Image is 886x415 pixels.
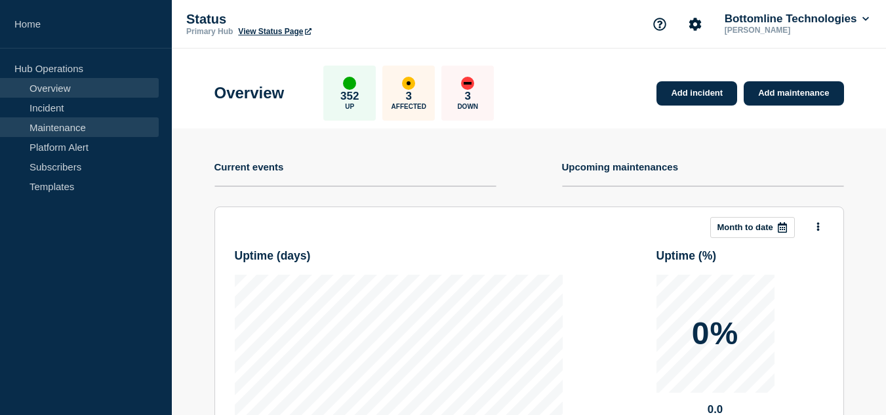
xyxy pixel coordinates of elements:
[340,90,359,103] p: 352
[656,249,824,263] h3: Uptime ( % )
[235,249,563,263] h3: Uptime ( days )
[465,90,471,103] p: 3
[722,26,858,35] p: [PERSON_NAME]
[214,84,285,102] h1: Overview
[186,12,449,27] p: Status
[710,217,795,238] button: Month to date
[392,103,426,110] p: Affected
[692,318,738,349] p: 0%
[562,161,679,172] h4: Upcoming maintenances
[238,27,311,36] a: View Status Page
[457,103,478,110] p: Down
[186,27,233,36] p: Primary Hub
[646,10,674,38] button: Support
[402,77,415,90] div: affected
[343,77,356,90] div: up
[214,161,284,172] h4: Current events
[744,81,843,106] a: Add maintenance
[717,222,773,232] p: Month to date
[406,90,412,103] p: 3
[461,77,474,90] div: down
[345,103,354,110] p: Up
[656,81,737,106] a: Add incident
[722,12,872,26] button: Bottomline Technologies
[681,10,709,38] button: Account settings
